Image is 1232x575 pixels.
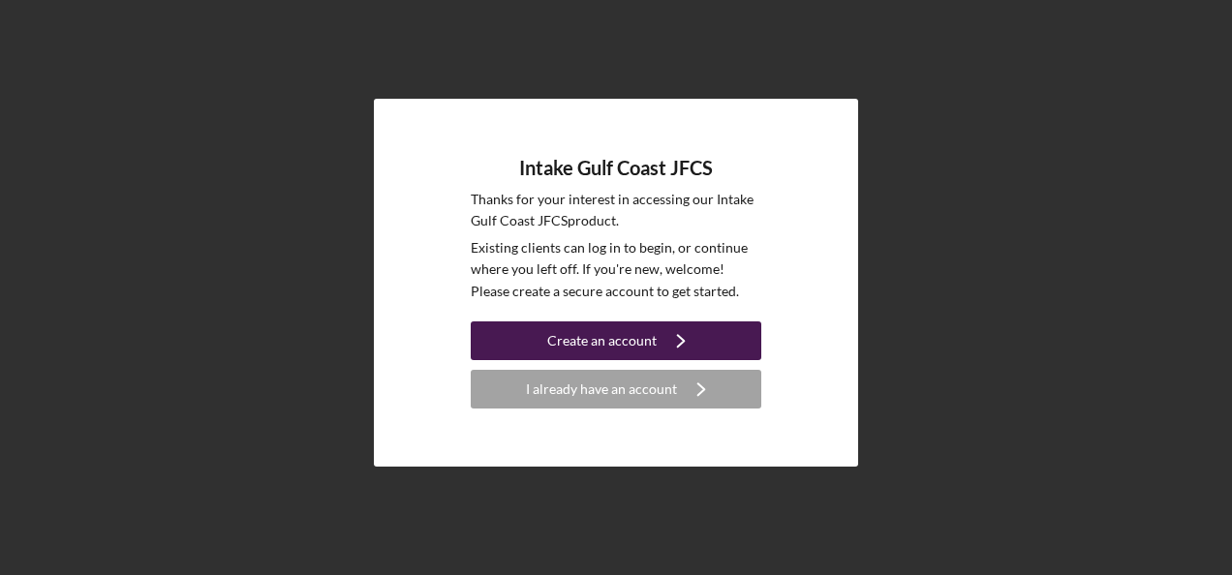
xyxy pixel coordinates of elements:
div: Create an account [547,321,657,360]
p: Thanks for your interest in accessing our Intake Gulf Coast JFCS product. [471,189,761,232]
button: I already have an account [471,370,761,409]
p: Existing clients can log in to begin, or continue where you left off. If you're new, welcome! Ple... [471,237,761,302]
div: I already have an account [526,370,677,409]
h4: Intake Gulf Coast JFCS [519,157,713,179]
button: Create an account [471,321,761,360]
a: Create an account [471,321,761,365]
